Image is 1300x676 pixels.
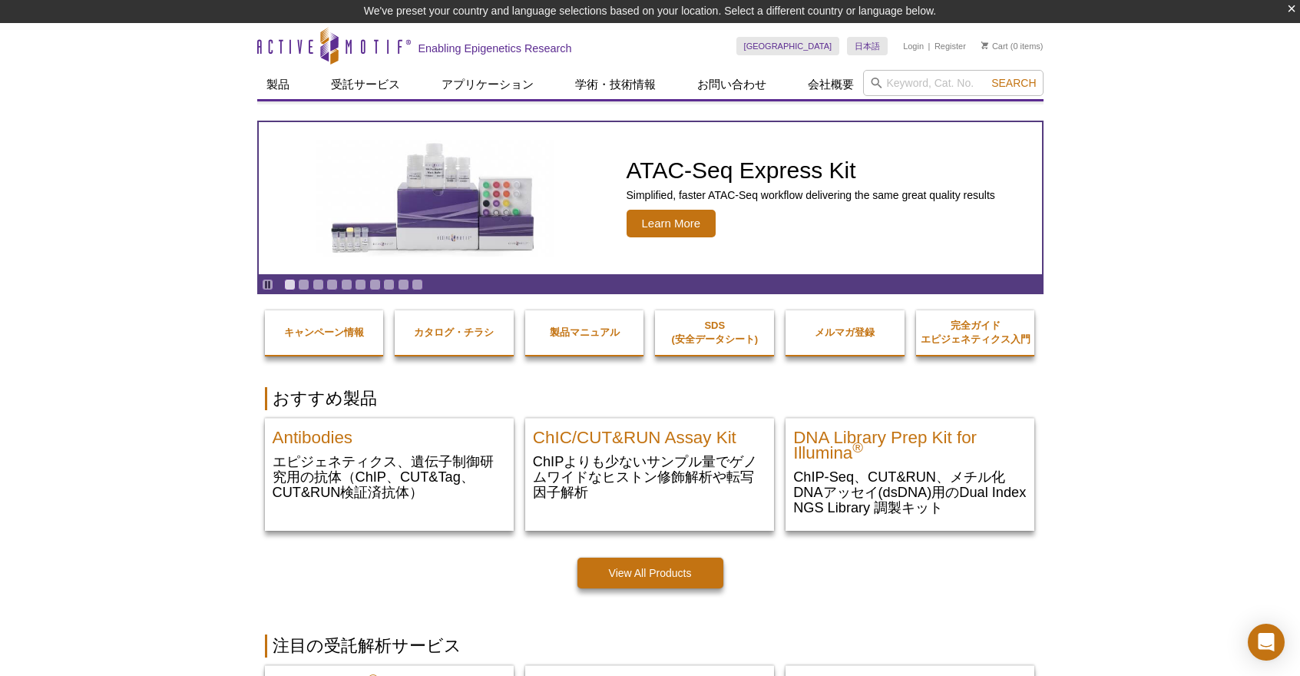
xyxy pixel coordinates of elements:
[786,418,1034,531] a: DNA Library Prep Kit for Illumina DNA Library Prep Kit for Illumina® ChIP-Seq、CUT&RUN、メチル化DNAアッセイ...
[412,279,423,290] a: Go to slide 10
[369,279,381,290] a: Go to slide 7
[355,279,366,290] a: Go to slide 6
[273,453,506,500] p: エピジェネティクス、遺伝子制御研究用の抗体（ChIP、CUT&Tag、CUT&RUN検証済抗体）
[655,303,774,362] a: SDS(安全データシート)
[987,76,1040,90] button: Search
[815,326,875,338] strong: メルマガ登録
[284,326,364,338] strong: キャンペーン情報
[550,326,620,338] strong: 製品マニュアル
[981,37,1044,55] li: (0 items)
[265,387,1036,410] h2: おすすめ製品
[308,140,561,257] img: ATAC-Seq Express Kit
[525,418,774,515] a: ChIC/CUT&RUN Assay Kit ChIC/CUT&RUN Assay Kit ChIPよりも少ないサンプル量でゲノムワイドなヒストン修飾解析や転写因子解析
[322,70,409,99] a: 受託サービス
[265,418,514,515] a: All Antibodies Antibodies エピジェネティクス、遺伝子制御研究用の抗体（ChIP、CUT&Tag、CUT&RUN検証済抗体）
[398,279,409,290] a: Go to slide 9
[847,37,888,55] a: 日本語
[981,41,1008,51] a: Cart
[688,70,776,99] a: お問い合わせ
[786,310,905,355] a: メルマガ登録
[395,310,514,355] a: カタログ・チラシ
[627,188,995,202] p: Simplified, faster ATAC-Seq workflow delivering the same great quality results
[793,469,1027,515] p: ChIP-Seq、CUT&RUN、メチル化DNAアッセイ(dsDNA)用のDual Index NGS Library 調製キット
[566,70,665,99] a: 学術・技術情報
[265,310,384,355] a: キャンペーン情報
[736,37,840,55] a: [GEOGRAPHIC_DATA]
[326,279,338,290] a: Go to slide 4
[671,320,758,345] strong: SDS (安全データシート)
[799,70,863,99] a: 会社概要
[525,310,644,355] a: 製品マニュアル
[341,279,352,290] a: Go to slide 5
[1248,624,1285,661] div: Open Intercom Messenger
[259,122,1042,274] article: ATAC-Seq Express Kit
[863,70,1044,96] input: Keyword, Cat. No.
[265,635,1036,658] h2: 注目の受託解析サービス
[257,70,299,99] a: 製品
[383,279,395,290] a: Go to slide 8
[928,37,931,55] li: |
[916,303,1035,362] a: 完全ガイドエピジェネティクス入門
[273,422,506,446] h2: Antibodies
[903,41,924,51] a: Login
[627,210,716,237] span: Learn More
[414,326,494,338] strong: カタログ・チラシ
[298,279,309,290] a: Go to slide 2
[262,279,273,290] a: Toggle autoplay
[921,320,1030,345] strong: 完全ガイド エピジェネティクス入門
[627,159,995,182] h2: ATAC-Seq Express Kit
[991,77,1036,89] span: Search
[313,279,324,290] a: Go to slide 3
[418,41,572,55] h2: Enabling Epigenetics Research
[533,422,766,446] h2: ChIC/CUT&RUN Assay Kit
[284,279,296,290] a: Go to slide 1
[934,41,966,51] a: Register
[981,41,988,49] img: Your Cart
[432,70,543,99] a: アプリケーション
[533,453,766,500] p: ChIPよりも少ないサンプル量でゲノムワイドなヒストン修飾解析や転写因子解析
[259,122,1042,274] a: ATAC-Seq Express Kit ATAC-Seq Express Kit Simplified, faster ATAC-Seq workflow delivering the sam...
[852,439,863,456] sup: ®
[793,422,1027,461] h2: DNA Library Prep Kit for Illumina
[577,558,723,588] a: View All Products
